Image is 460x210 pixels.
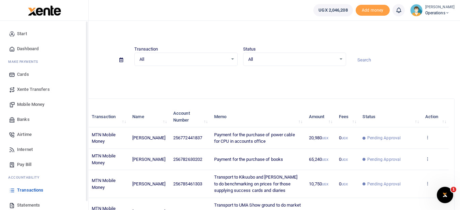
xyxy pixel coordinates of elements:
[13,175,39,180] span: countability
[313,4,353,16] a: UGX 2,046,208
[5,127,83,142] a: Airtime
[341,158,348,162] small: UGX
[17,86,50,93] span: Xente Transfers
[169,106,210,127] th: Account Number: activate to sort column ascending
[132,135,165,140] span: [PERSON_NAME]
[341,182,348,186] small: UGX
[173,157,202,162] span: 256782630202
[322,182,328,186] small: UGX
[17,116,30,123] span: Banks
[5,97,83,112] a: Mobile Money
[367,156,401,163] span: Pending Approval
[318,7,347,14] span: UGX 2,046,208
[17,187,43,194] span: Transactions
[5,172,83,183] li: Ac
[132,157,165,162] span: [PERSON_NAME]
[129,106,169,127] th: Name: activate to sort column ascending
[26,74,455,81] p: Download
[437,187,453,203] iframe: Intercom live chat
[425,4,455,10] small: [PERSON_NAME]
[322,158,328,162] small: UGX
[339,135,348,140] span: 0
[17,161,31,168] span: Pay Bill
[12,59,38,64] span: ake Payments
[5,142,83,157] a: Internet
[27,8,61,13] a: logo-small logo-large logo-large
[367,181,401,187] span: Pending Approval
[425,10,455,16] span: Operations
[352,54,455,66] input: Search
[214,132,295,144] span: Payment for the purchase of power cable for CPU in accounts office
[5,112,83,127] a: Banks
[5,82,83,97] a: Xente Transfers
[367,135,401,141] span: Pending Approval
[17,45,39,52] span: Dashboard
[356,5,390,16] span: Add money
[139,56,227,63] span: All
[243,46,256,53] label: Status
[173,181,202,186] span: 256785461303
[134,46,158,53] label: Transaction
[359,106,421,127] th: Status: activate to sort column ascending
[322,136,328,140] small: UGX
[421,106,449,127] th: Action: activate to sort column ascending
[88,106,129,127] th: Transaction: activate to sort column ascending
[339,181,348,186] span: 0
[341,136,348,140] small: UGX
[132,181,165,186] span: [PERSON_NAME]
[173,135,202,140] span: 256772441837
[17,202,40,209] span: Statements
[451,187,456,192] span: 1
[26,29,455,37] h4: Transactions
[309,181,329,186] span: 10,750
[92,178,116,190] span: MTN Mobile Money
[5,41,83,56] a: Dashboard
[92,132,116,144] span: MTN Mobile Money
[5,67,83,82] a: Cards
[248,56,336,63] span: All
[410,4,455,16] a: profile-user [PERSON_NAME] Operations
[210,106,305,127] th: Memo: activate to sort column ascending
[17,71,29,78] span: Cards
[356,5,390,16] li: Toup your wallet
[311,4,355,16] li: Wallet ballance
[17,101,44,108] span: Mobile Money
[5,56,83,67] li: M
[214,174,298,193] span: Transport to Kikuubo and [PERSON_NAME] to do benchmarking on prices for those supplying success c...
[305,106,335,127] th: Amount: activate to sort column ascending
[28,5,61,16] img: logo-large
[410,4,422,16] img: profile-user
[5,157,83,172] a: Pay Bill
[339,157,348,162] span: 0
[309,157,329,162] span: 65,240
[356,7,390,12] a: Add money
[17,30,27,37] span: Start
[92,153,116,165] span: MTN Mobile Money
[309,135,329,140] span: 20,980
[17,146,33,153] span: Internet
[214,157,283,162] span: Payment for the purchase of books
[5,183,83,198] a: Transactions
[5,26,83,41] a: Start
[17,131,32,138] span: Airtime
[335,106,359,127] th: Fees: activate to sort column ascending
